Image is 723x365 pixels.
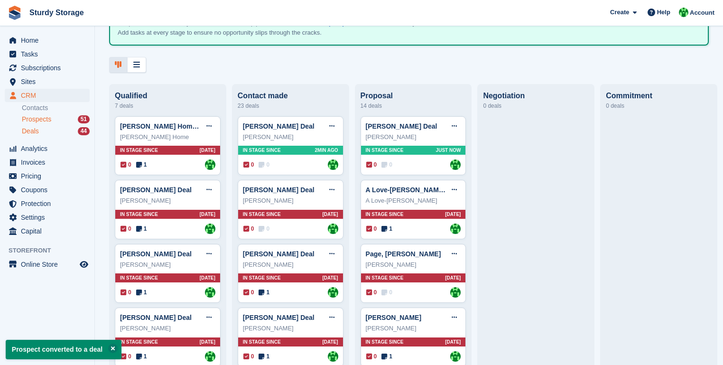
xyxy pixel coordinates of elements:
[606,100,712,112] div: 0 deals
[690,8,714,18] span: Account
[483,92,589,100] div: Negotiation
[5,156,90,169] a: menu
[328,351,338,362] img: Simon Sturdy
[243,160,254,169] span: 0
[5,75,90,88] a: menu
[366,314,421,321] a: [PERSON_NAME]
[5,169,90,183] a: menu
[366,338,404,346] span: In stage since
[200,338,215,346] span: [DATE]
[243,225,254,233] span: 0
[361,100,466,112] div: 14 deals
[21,169,78,183] span: Pricing
[243,324,338,333] div: [PERSON_NAME]
[21,34,78,47] span: Home
[366,186,462,194] a: A Love-[PERSON_NAME] Deal
[322,338,338,346] span: [DATE]
[366,288,377,297] span: 0
[5,142,90,155] a: menu
[366,122,437,130] a: [PERSON_NAME] Deal
[21,47,78,61] span: Tasks
[200,211,215,218] span: [DATE]
[243,186,315,194] a: [PERSON_NAME] Deal
[366,132,461,142] div: [PERSON_NAME]
[205,224,215,234] img: Simon Sturdy
[9,246,94,255] span: Storefront
[120,260,215,270] div: [PERSON_NAME]
[366,147,404,154] span: In stage since
[120,132,215,142] div: [PERSON_NAME] Home
[120,225,131,233] span: 0
[5,211,90,224] a: menu
[381,225,392,233] span: 1
[238,92,343,100] div: Contact made
[78,259,90,270] a: Preview store
[120,160,131,169] span: 0
[445,274,461,281] span: [DATE]
[5,47,90,61] a: menu
[78,115,90,123] div: 51
[243,314,315,321] a: [PERSON_NAME] Deal
[259,288,269,297] span: 1
[238,100,343,112] div: 23 deals
[328,159,338,170] a: Simon Sturdy
[366,160,377,169] span: 0
[657,8,670,17] span: Help
[366,250,441,258] a: Page, [PERSON_NAME]
[450,287,461,298] img: Simon Sturdy
[366,274,404,281] span: In stage since
[366,196,461,206] div: A Love-[PERSON_NAME]
[21,197,78,210] span: Protection
[243,352,254,361] span: 0
[243,211,281,218] span: In stage since
[120,147,158,154] span: In stage since
[21,156,78,169] span: Invoices
[5,34,90,47] a: menu
[205,351,215,362] img: Simon Sturdy
[21,89,78,102] span: CRM
[200,147,215,154] span: [DATE]
[450,351,461,362] img: Simon Sturdy
[78,127,90,135] div: 44
[120,211,158,218] span: In stage since
[136,352,147,361] span: 1
[21,75,78,88] span: Sites
[322,211,338,218] span: [DATE]
[361,92,466,100] div: Proposal
[322,274,338,281] span: [DATE]
[21,183,78,197] span: Coupons
[5,89,90,102] a: menu
[315,147,338,154] span: 2MIN AGO
[450,224,461,234] img: Simon Sturdy
[8,6,22,20] img: stora-icon-8386f47178a22dfd0bd8f6a31ec36ba5ce8667c1dd55bd0f319d3a0aa187defe.svg
[115,92,221,100] div: Qualified
[136,225,147,233] span: 1
[120,122,212,130] a: [PERSON_NAME] Home Deal
[366,211,404,218] span: In stage since
[21,225,78,238] span: Capital
[120,324,215,333] div: [PERSON_NAME]
[450,159,461,170] img: Simon Sturdy
[243,260,338,270] div: [PERSON_NAME]
[243,274,281,281] span: In stage since
[120,186,192,194] a: [PERSON_NAME] Deal
[5,225,90,238] a: menu
[366,352,377,361] span: 0
[610,8,629,17] span: Create
[243,147,281,154] span: In stage since
[205,159,215,170] img: Simon Sturdy
[243,288,254,297] span: 0
[259,225,269,233] span: 0
[115,100,221,112] div: 7 deals
[483,100,589,112] div: 0 deals
[328,287,338,298] img: Simon Sturdy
